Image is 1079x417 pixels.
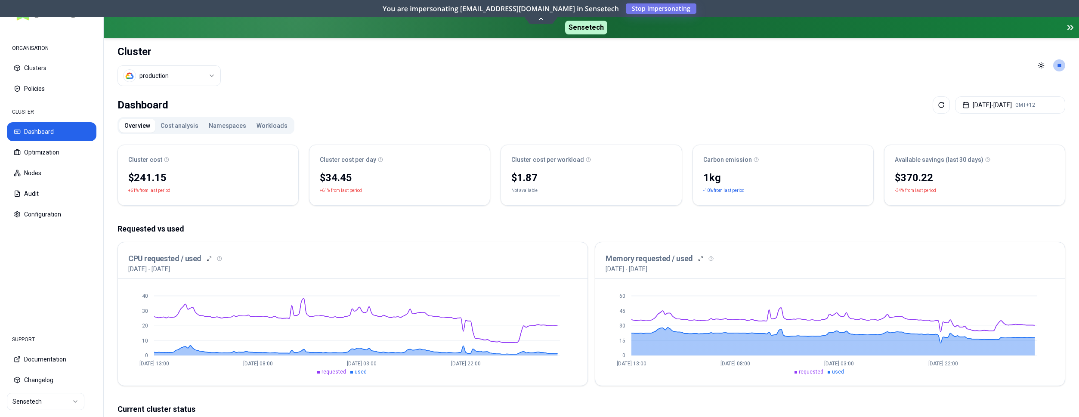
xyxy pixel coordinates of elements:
img: gcp [125,71,134,80]
tspan: [DATE] 13:00 [139,361,169,367]
span: requested [322,369,346,375]
button: Nodes [7,164,96,182]
div: Not available [511,186,538,195]
p: +61% from last period [320,186,362,195]
tspan: [DATE] 13:00 [617,361,646,367]
span: used [832,369,844,375]
p: -10% from last period [703,186,745,195]
div: Carbon emission [703,155,863,164]
tspan: 0 [145,352,148,358]
div: $370.22 [895,171,1054,185]
tspan: 15 [619,338,625,344]
button: Workloads [251,119,293,133]
button: Select a value [117,65,221,86]
button: Optimization [7,143,96,162]
div: Available savings (last 30 days) [895,155,1054,164]
div: Cluster cost per day [320,155,479,164]
p: -34% from last period [895,186,936,195]
p: [DATE] - [DATE] [606,265,647,273]
div: $1.87 [511,171,671,185]
tspan: 45 [619,308,625,314]
button: Changelog [7,371,96,389]
span: used [355,369,367,375]
tspan: [DATE] 03:00 [347,361,377,367]
span: Sensetech [565,21,607,34]
div: CLUSTER [7,103,96,120]
div: 1 kg [703,171,863,185]
span: GMT+12 [1015,102,1035,108]
tspan: 60 [619,293,625,299]
p: +61% from last period [128,186,170,195]
div: production [139,71,169,80]
tspan: 30 [142,308,148,314]
tspan: [DATE] 08:00 [720,361,750,367]
button: Audit [7,184,96,203]
tspan: 30 [619,323,625,329]
tspan: [DATE] 03:00 [824,361,854,367]
button: Cost analysis [155,119,204,133]
p: [DATE] - [DATE] [128,265,170,273]
h1: Cluster [117,45,221,59]
p: Current cluster status [117,403,1065,415]
tspan: [DATE] 22:00 [928,361,958,367]
button: [DATE]-[DATE]GMT+12 [955,96,1065,114]
h3: CPU requested / used [128,253,201,265]
div: $34.45 [320,171,479,185]
tspan: [DATE] 08:00 [243,361,273,367]
tspan: 40 [142,293,148,299]
div: $241.15 [128,171,288,185]
span: requested [799,369,823,375]
button: Dashboard [7,122,96,141]
tspan: [DATE] 22:00 [451,361,481,367]
div: ORGANISATION [7,40,96,57]
tspan: 10 [142,338,148,344]
div: Dashboard [117,96,168,114]
p: Requested vs used [117,223,1065,235]
button: Policies [7,79,96,98]
div: SUPPORT [7,331,96,348]
h3: Memory requested / used [606,253,693,265]
button: Namespaces [204,119,251,133]
div: Cluster cost [128,155,288,164]
div: Cluster cost per workload [511,155,671,164]
button: Overview [119,119,155,133]
tspan: 0 [622,352,625,358]
tspan: 20 [142,323,148,329]
button: Configuration [7,205,96,224]
button: Clusters [7,59,96,77]
button: Documentation [7,350,96,369]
